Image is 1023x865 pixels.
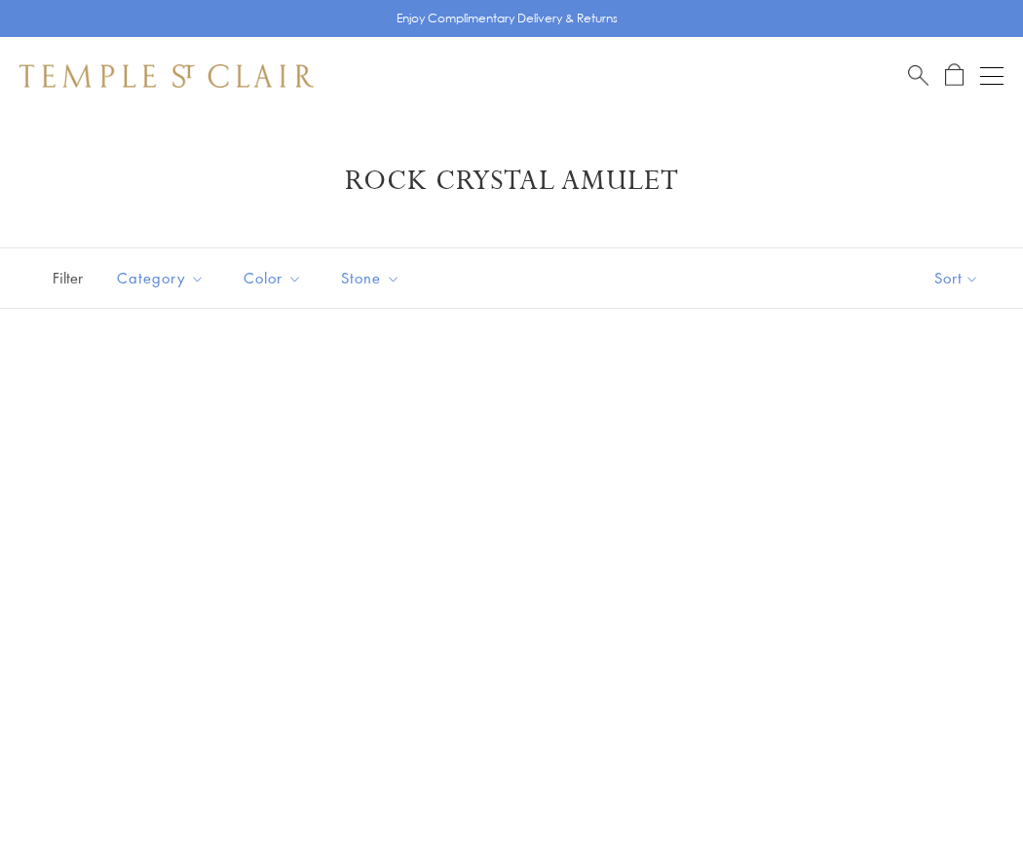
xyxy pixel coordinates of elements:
[326,256,415,300] button: Stone
[102,256,219,300] button: Category
[107,266,219,290] span: Category
[945,63,964,88] a: Open Shopping Bag
[229,256,317,300] button: Color
[49,164,974,199] h1: Rock Crystal Amulet
[890,248,1023,308] button: Show sort by
[331,266,415,290] span: Stone
[19,64,314,88] img: Temple St. Clair
[234,266,317,290] span: Color
[980,64,1004,88] button: Open navigation
[908,63,928,88] a: Search
[397,9,618,28] p: Enjoy Complimentary Delivery & Returns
